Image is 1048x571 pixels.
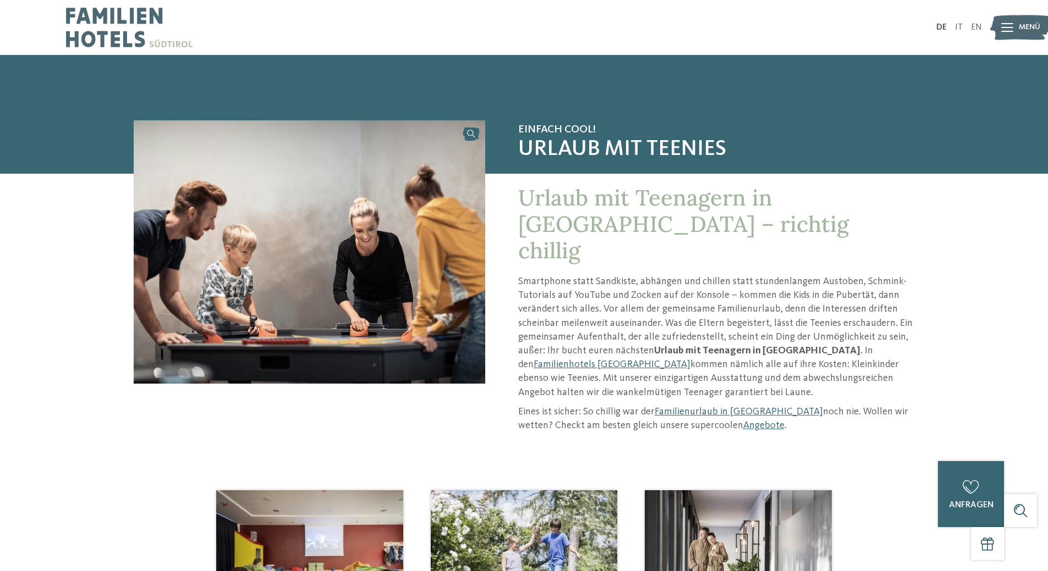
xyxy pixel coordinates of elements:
a: Familienhotels [GEOGRAPHIC_DATA] [534,359,690,369]
a: anfragen [938,461,1004,527]
span: Urlaub mit Teenies [518,136,915,163]
p: Smartphone statt Sandkiste, abhängen und chillen statt stundenlangem Austoben, Schmink-Tutorials ... [518,275,915,400]
span: Menü [1019,22,1040,33]
strong: Urlaub mit Teenagern in [GEOGRAPHIC_DATA] [654,346,860,356]
p: Eines ist sicher: So chillig war der noch nie. Wollen wir wetten? Checkt am besten gleich unsere ... [518,405,915,433]
a: EN [971,23,982,32]
span: anfragen [949,501,994,509]
a: Angebote [743,420,784,430]
span: Einfach cool! [518,123,915,136]
img: Urlaub mit Teenagern in Südtirol geplant? [134,120,485,384]
span: Urlaub mit Teenagern in [GEOGRAPHIC_DATA] – richtig chillig [518,184,849,264]
a: IT [955,23,963,32]
a: Familienurlaub in [GEOGRAPHIC_DATA] [655,407,823,417]
a: DE [936,23,947,32]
